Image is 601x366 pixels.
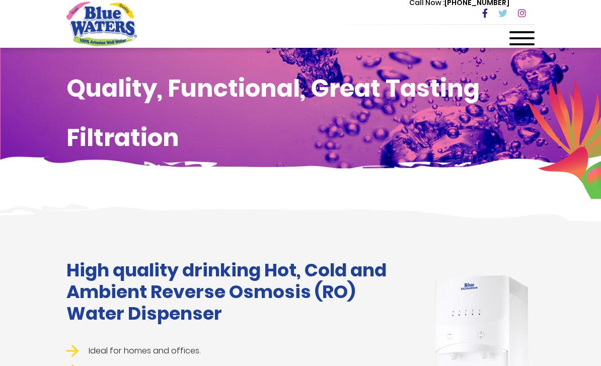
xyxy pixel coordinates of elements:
h1: Quality, Functional, Great Tasting [66,74,535,103]
a: store logo [66,2,137,46]
h1: Filtration [66,123,535,153]
li: Ideal for homes and offices. [66,345,414,357]
h1: High quality drinking Hot, Cold and Ambient Reverse Osmosis (RO) Water Dispenser [66,259,414,325]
